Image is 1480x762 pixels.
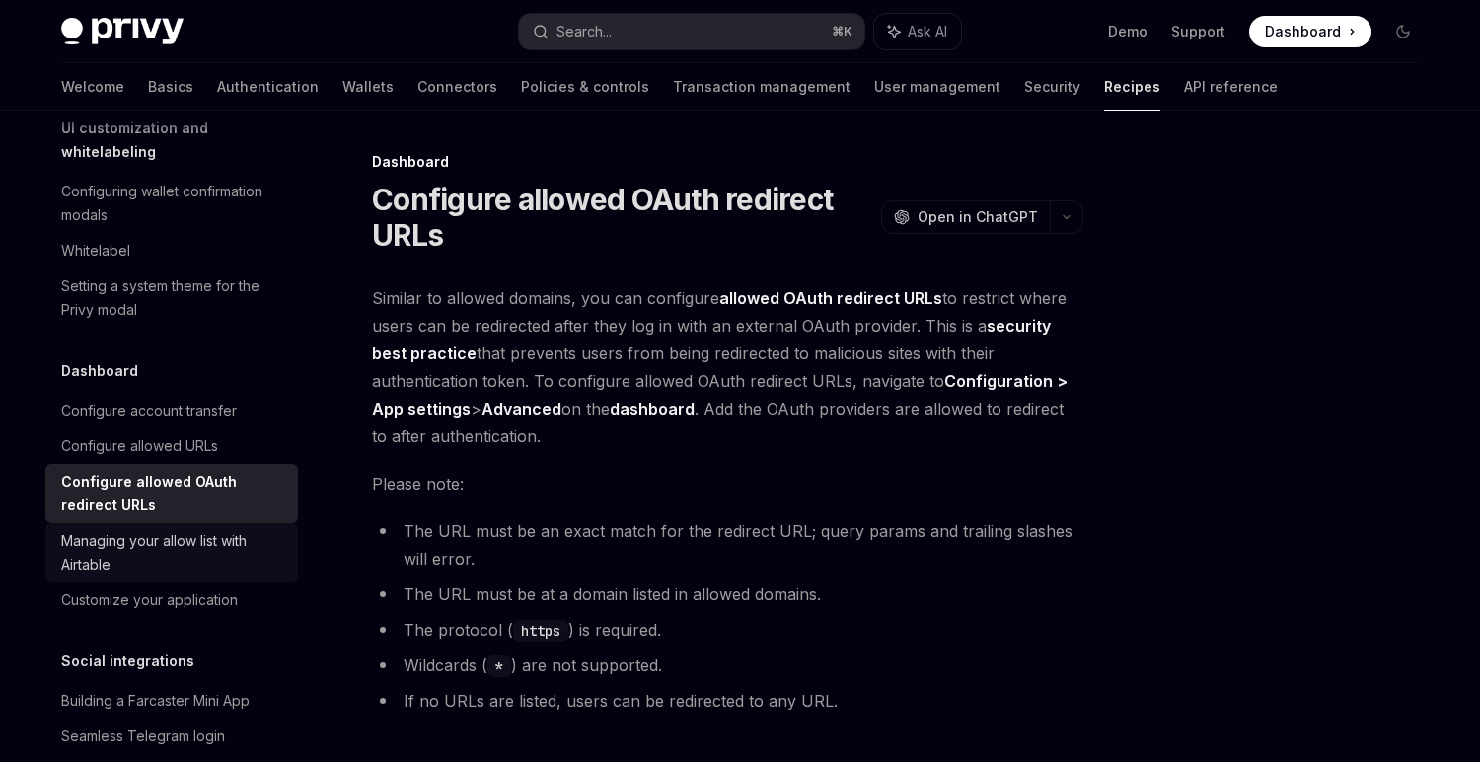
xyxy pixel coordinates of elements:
[521,63,649,111] a: Policies & controls
[45,268,298,328] a: Setting a system theme for the Privy modal
[45,582,298,618] a: Customize your application
[1265,22,1341,41] span: Dashboard
[61,359,138,383] h5: Dashboard
[519,14,864,49] button: Search...⌘K
[61,724,225,748] div: Seamless Telegram login
[673,63,851,111] a: Transaction management
[61,274,286,322] div: Setting a system theme for the Privy modal
[372,687,1083,715] li: If no URLs are listed, users can be redirected to any URL.
[481,399,561,419] strong: Advanced
[1104,63,1160,111] a: Recipes
[372,580,1083,608] li: The URL must be at a domain listed in allowed domains.
[342,63,394,111] a: Wallets
[148,63,193,111] a: Basics
[1387,16,1419,47] button: Toggle dark mode
[372,152,1083,172] div: Dashboard
[832,24,852,39] span: ⌘ K
[61,18,184,45] img: dark logo
[372,470,1083,497] span: Please note:
[372,651,1083,679] li: Wildcards ( ) are not supported.
[874,63,1000,111] a: User management
[45,464,298,523] a: Configure allowed OAuth redirect URLs
[45,523,298,582] a: Managing your allow list with Airtable
[610,399,695,419] a: dashboard
[372,284,1083,450] span: Similar to allowed domains, you can configure to restrict where users can be redirected after the...
[372,616,1083,644] li: The protocol ( ) is required.
[918,207,1038,227] span: Open in ChatGPT
[61,239,130,263] div: Whitelabel
[61,470,286,517] div: Configure allowed OAuth redirect URLs
[45,428,298,464] a: Configure allowed URLs
[1024,63,1080,111] a: Security
[61,529,286,576] div: Managing your allow list with Airtable
[1108,22,1147,41] a: Demo
[417,63,497,111] a: Connectors
[61,63,124,111] a: Welcome
[61,434,218,458] div: Configure allowed URLs
[719,288,942,308] strong: allowed OAuth redirect URLs
[1249,16,1371,47] a: Dashboard
[1171,22,1225,41] a: Support
[61,588,238,612] div: Customize your application
[45,174,298,233] a: Configuring wallet confirmation modals
[556,20,612,43] div: Search...
[61,689,250,713] div: Building a Farcaster Mini App
[61,649,194,673] h5: Social integrations
[45,719,298,754] a: Seamless Telegram login
[45,233,298,268] a: Whitelabel
[908,22,947,41] span: Ask AI
[881,200,1050,234] button: Open in ChatGPT
[372,517,1083,572] li: The URL must be an exact match for the redirect URL; query params and trailing slashes will error.
[45,683,298,719] a: Building a Farcaster Mini App
[217,63,319,111] a: Authentication
[45,393,298,428] a: Configure account transfer
[372,182,873,253] h1: Configure allowed OAuth redirect URLs
[513,620,568,642] code: https
[61,180,286,227] div: Configuring wallet confirmation modals
[874,14,961,49] button: Ask AI
[61,399,237,422] div: Configure account transfer
[1184,63,1278,111] a: API reference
